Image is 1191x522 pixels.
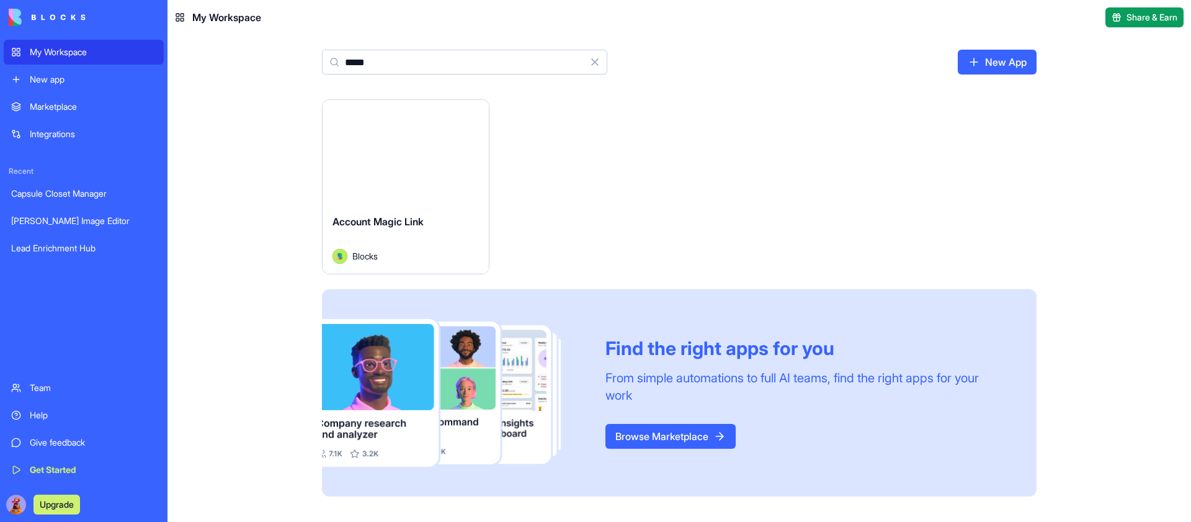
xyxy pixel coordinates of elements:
[4,236,164,261] a: Lead Enrichment Hub
[322,319,586,467] img: Frame_181_egmpey.png
[4,430,164,455] a: Give feedback
[30,382,156,394] div: Team
[192,10,261,25] span: My Workspace
[352,250,378,263] span: Blocks
[1105,7,1184,27] button: Share & Earn
[1126,11,1177,24] span: Share & Earn
[30,101,156,113] div: Marketplace
[582,50,607,74] button: Clear
[30,128,156,140] div: Integrations
[30,73,156,86] div: New app
[332,249,347,264] img: Avatar
[605,369,1007,404] div: From simple automations to full AI teams, find the right apps for your work
[4,181,164,206] a: Capsule Closet Manager
[4,376,164,400] a: Team
[332,215,424,228] span: Account Magic Link
[11,242,156,254] div: Lead Enrichment Hub
[4,457,164,482] a: Get Started
[958,50,1037,74] a: New App
[605,424,736,449] a: Browse Marketplace
[33,495,80,515] button: Upgrade
[4,67,164,92] a: New app
[4,94,164,119] a: Marketplace
[9,9,86,26] img: logo
[4,209,164,233] a: [PERSON_NAME] Image Editor
[33,498,80,510] a: Upgrade
[4,403,164,428] a: Help
[4,122,164,146] a: Integrations
[4,166,164,176] span: Recent
[605,337,1007,359] div: Find the right apps for you
[30,464,156,476] div: Get Started
[30,409,156,421] div: Help
[4,40,164,65] a: My Workspace
[30,46,156,58] div: My Workspace
[30,436,156,449] div: Give feedback
[6,495,26,515] img: Kuku_Large_sla5px.png
[11,215,156,227] div: [PERSON_NAME] Image Editor
[11,187,156,200] div: Capsule Closet Manager
[322,99,489,274] a: Account Magic LinkAvatarBlocks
